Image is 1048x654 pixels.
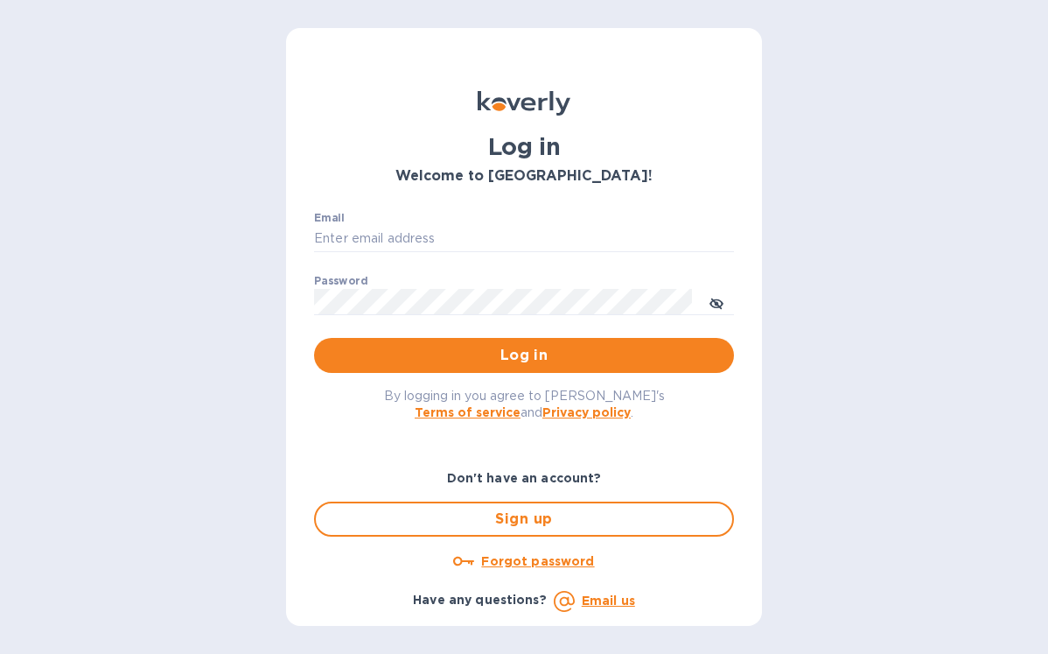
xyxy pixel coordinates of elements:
button: Log in [314,338,734,373]
u: Forgot password [481,554,594,568]
button: toggle password visibility [699,285,734,320]
h1: Log in [314,133,734,161]
a: Terms of service [415,405,521,419]
b: Have any questions? [413,593,547,607]
h3: Welcome to [GEOGRAPHIC_DATA]! [314,168,734,185]
button: Sign up [314,502,734,537]
label: Password [314,277,367,287]
label: Email [314,214,345,224]
a: Email us [582,594,635,608]
img: Koverly [478,91,570,116]
span: Sign up [330,509,718,530]
a: Privacy policy [542,405,631,419]
input: Enter email address [314,226,734,252]
span: By logging in you agree to [PERSON_NAME]'s and . [384,389,665,419]
b: Don't have an account? [447,471,602,485]
span: Log in [328,345,720,366]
